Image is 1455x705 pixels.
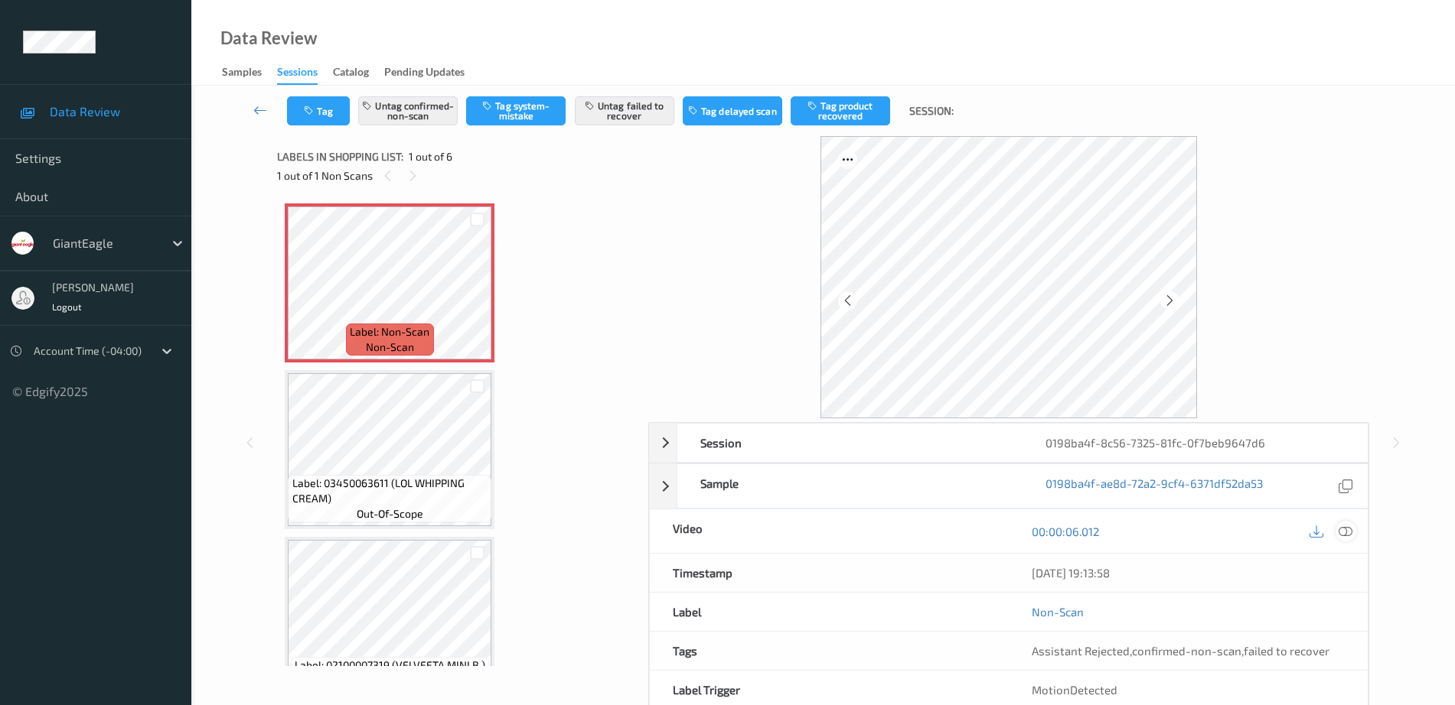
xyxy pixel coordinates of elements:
span: Label: 03450063611 (LOL WHIPPING CREAM) [292,476,488,506]
span: non-scan [366,340,414,355]
button: Untag failed to recover [575,96,674,125]
span: failed to recover [1244,644,1329,658]
span: Assistant Rejected [1032,644,1130,658]
div: Tags [650,632,1009,670]
div: Label [650,593,1009,631]
a: 00:00:06.012 [1032,524,1099,539]
a: Non-Scan [1032,604,1084,619]
div: [DATE] 19:13:58 [1032,565,1345,580]
button: Tag [287,96,350,125]
a: 0198ba4f-ae8d-72a2-9cf4-6371df52da53 [1046,476,1263,496]
span: out-of-scope [357,506,423,521]
div: Sample [677,464,1023,508]
a: Catalog [333,62,384,83]
div: Data Review [220,31,317,46]
button: Tag product recovered [791,96,890,125]
span: Labels in shopping list: [277,149,403,164]
button: Tag delayed scan [683,96,782,125]
span: , , [1032,644,1329,658]
a: Samples [222,62,277,83]
button: Tag system-mistake [466,96,566,125]
span: confirmed-non-scan [1132,644,1241,658]
a: Sessions [277,62,333,85]
div: Session0198ba4f-8c56-7325-81fc-0f7beb9647d6 [649,423,1369,463]
div: Catalog [333,64,369,83]
div: Sessions [277,64,318,85]
div: 1 out of 1 Non Scans [277,166,638,185]
span: 1 out of 6 [409,149,452,164]
div: Samples [222,64,262,83]
span: Label: Non-Scan [350,324,429,340]
div: 0198ba4f-8c56-7325-81fc-0f7beb9647d6 [1023,424,1368,462]
div: Video [650,509,1009,553]
div: Timestamp [650,554,1009,592]
button: Untag confirmed-non-scan [358,96,458,125]
div: Session [677,424,1023,462]
span: Session: [909,103,954,119]
span: Label: 02100007319 (VELVEETA MINI B ) [295,658,485,673]
a: Pending Updates [384,62,480,83]
div: Sample0198ba4f-ae8d-72a2-9cf4-6371df52da53 [649,463,1369,508]
div: Pending Updates [384,64,465,83]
